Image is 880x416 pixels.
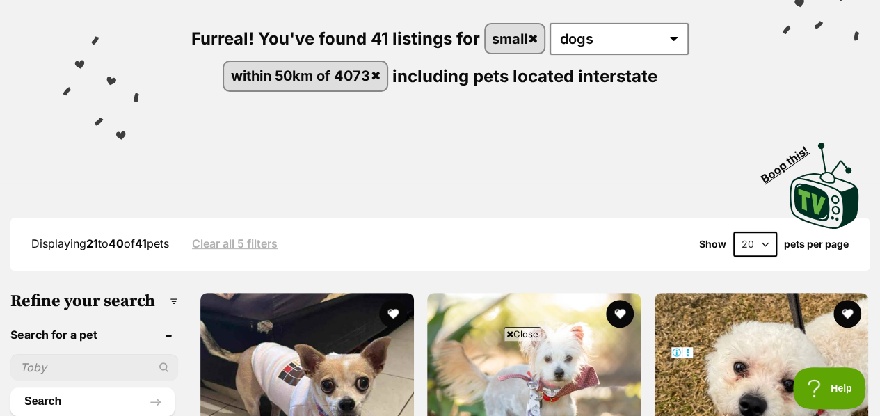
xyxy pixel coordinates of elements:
[790,130,859,232] a: Boop this!
[31,237,169,250] span: Displaying to of pets
[758,135,822,185] span: Boop this!
[504,327,541,341] span: Close
[793,367,866,409] iframe: Help Scout Beacon - Open
[699,239,726,250] span: Show
[379,300,407,328] button: favourite
[10,354,178,381] input: Toby
[790,143,859,229] img: PetRescue TV logo
[10,291,178,311] h3: Refine your search
[224,62,387,90] a: within 50km of 4073
[109,237,124,250] strong: 40
[10,387,175,415] button: Search
[833,300,861,328] button: favourite
[392,65,657,86] span: including pets located interstate
[135,237,147,250] strong: 41
[192,237,278,250] a: Clear all 5 filters
[191,29,480,49] span: Furreal! You've found 41 listings for
[86,237,98,250] strong: 21
[10,328,178,341] header: Search for a pet
[486,24,545,53] a: small
[607,300,634,328] button: favourite
[784,239,849,250] label: pets per page
[187,346,694,409] iframe: Advertisement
